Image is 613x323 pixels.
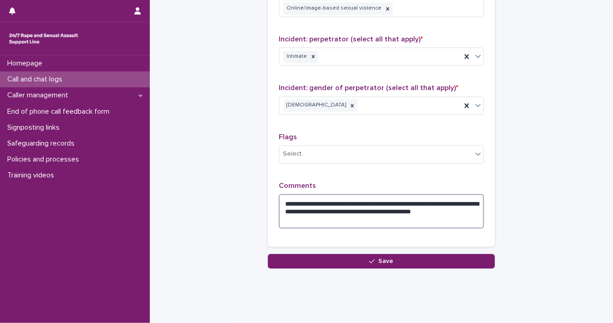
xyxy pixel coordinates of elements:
[279,36,423,43] span: Incident: perpetrator (select all that apply)
[4,75,69,84] p: Call and chat logs
[4,59,49,68] p: Homepage
[4,155,86,164] p: Policies and processes
[4,171,61,180] p: Training videos
[284,100,347,112] div: [DEMOGRAPHIC_DATA]
[4,139,82,148] p: Safeguarding records
[4,123,67,132] p: Signposting links
[379,258,394,265] span: Save
[268,254,495,269] button: Save
[279,134,297,141] span: Flags
[279,182,316,190] span: Comments
[284,3,383,15] div: Online/image-based sexual violence
[284,51,308,63] div: Intimate
[283,150,306,159] div: Select...
[4,91,75,100] p: Caller management
[4,107,117,116] p: End of phone call feedback form
[279,85,458,92] span: Incident: gender of perpetrator (select all that apply)
[7,30,80,48] img: rhQMoQhaT3yELyF149Cw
